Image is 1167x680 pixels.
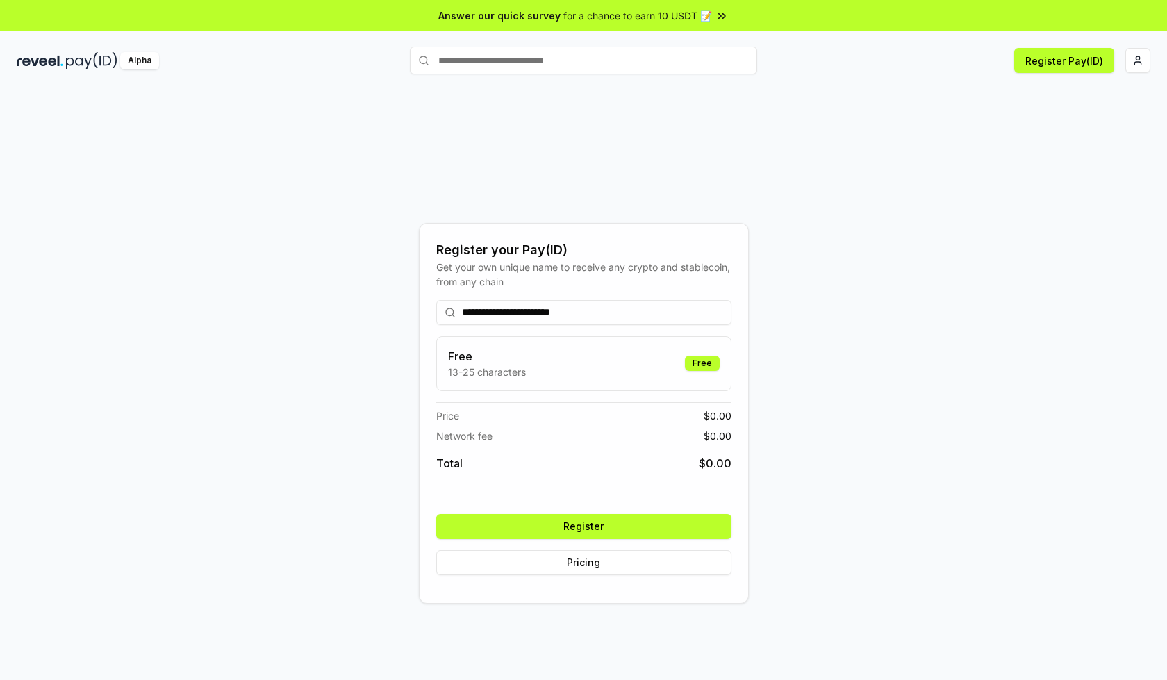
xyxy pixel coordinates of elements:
span: for a chance to earn 10 USDT 📝 [563,8,712,23]
div: Free [685,356,720,371]
button: Register [436,514,731,539]
p: 13-25 characters [448,365,526,379]
img: reveel_dark [17,52,63,69]
h3: Free [448,348,526,365]
span: $ 0.00 [704,429,731,443]
span: Total [436,455,463,472]
div: Get your own unique name to receive any crypto and stablecoin, from any chain [436,260,731,289]
span: $ 0.00 [699,455,731,472]
span: Price [436,408,459,423]
span: Answer our quick survey [438,8,561,23]
span: $ 0.00 [704,408,731,423]
div: Register your Pay(ID) [436,240,731,260]
img: pay_id [66,52,117,69]
span: Network fee [436,429,493,443]
button: Pricing [436,550,731,575]
div: Alpha [120,52,159,69]
button: Register Pay(ID) [1014,48,1114,73]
